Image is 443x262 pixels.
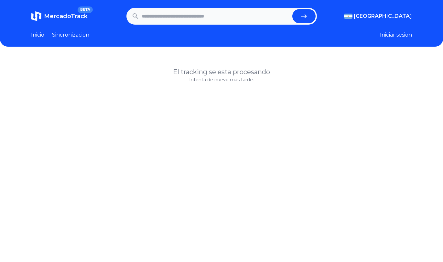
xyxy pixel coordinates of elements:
img: MercadoTrack [31,11,41,21]
span: BETA [78,6,93,13]
p: Intenta de nuevo más tarde. [31,76,412,83]
a: Inicio [31,31,44,39]
span: [GEOGRAPHIC_DATA] [354,12,412,20]
button: Iniciar sesion [380,31,412,39]
a: Sincronizacion [52,31,89,39]
a: MercadoTrackBETA [31,11,88,21]
img: Argentina [344,14,352,19]
h1: El tracking se esta procesando [31,67,412,76]
button: [GEOGRAPHIC_DATA] [344,12,412,20]
span: MercadoTrack [44,13,88,20]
